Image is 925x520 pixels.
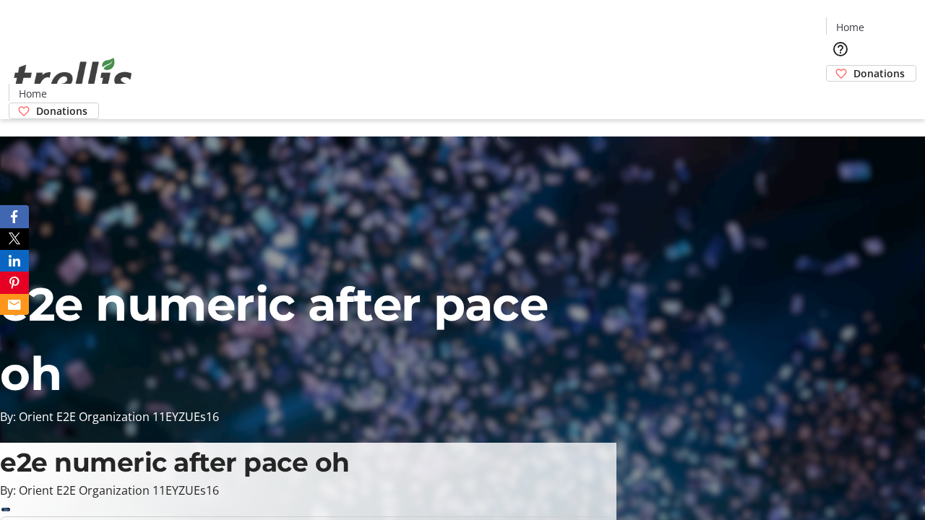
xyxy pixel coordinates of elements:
span: Donations [36,103,87,118]
a: Home [827,19,873,35]
button: Help [826,35,855,64]
a: Donations [9,103,99,119]
a: Home [9,86,56,101]
button: Cart [826,82,855,110]
img: Orient E2E Organization 11EYZUEs16's Logo [9,42,137,114]
a: Donations [826,65,916,82]
span: Home [19,86,47,101]
span: Donations [853,66,905,81]
span: Home [836,19,864,35]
